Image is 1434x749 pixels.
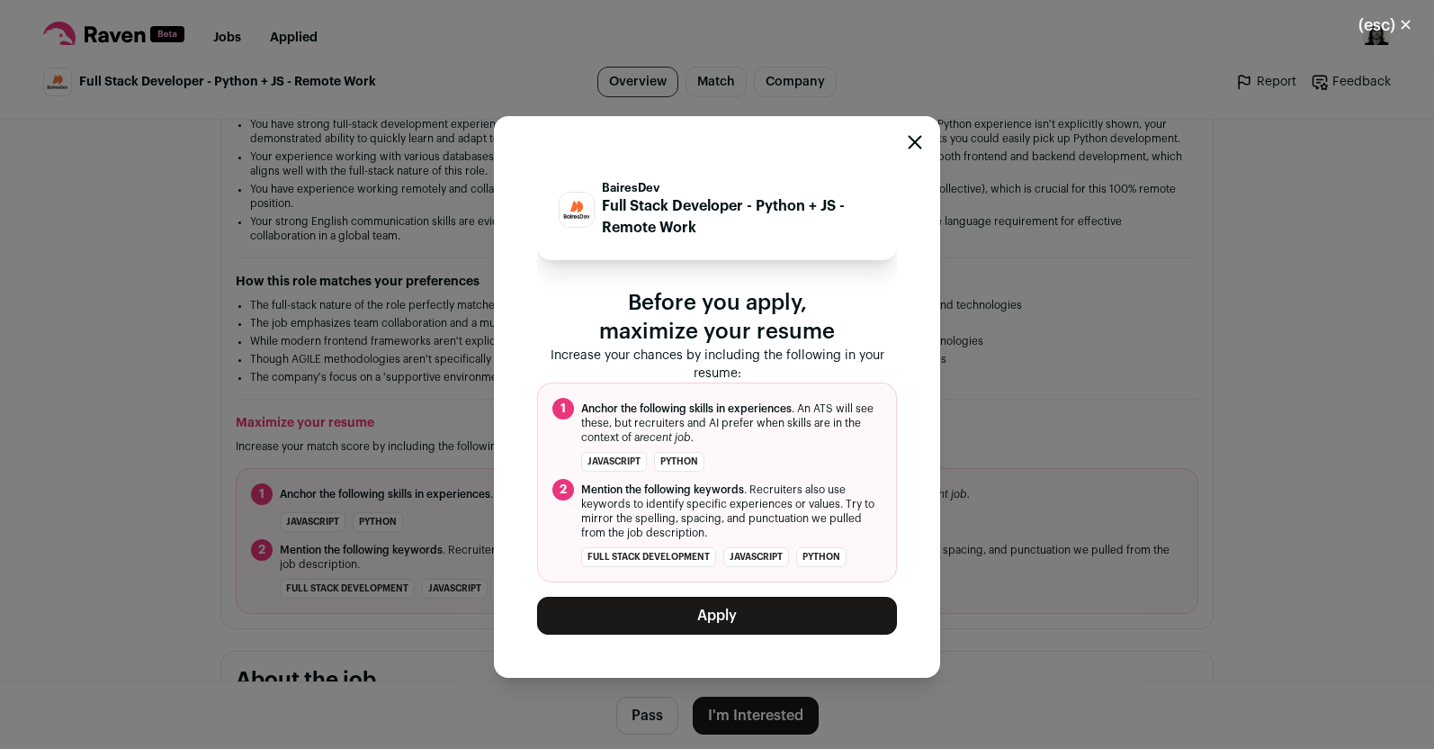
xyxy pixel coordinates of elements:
[581,484,744,495] span: Mention the following keywords
[654,452,704,472] li: Python
[581,402,882,445] span: . An ATS will see these, but recruiters and AI prefer when skills are in the context of a
[581,452,647,472] li: JavaScript
[602,195,875,239] p: Full Stack Developer - Python + JS - Remote Work
[581,403,792,414] span: Anchor the following skills in experiences
[581,483,882,540] span: . Recruiters also use keywords to identify specific experiences or values. Try to mirror the spel...
[908,135,922,149] button: Close modal
[537,597,897,635] button: Apply
[552,398,574,420] span: 1
[796,547,847,567] li: Python
[602,181,875,195] p: BairesDev
[1337,5,1434,45] button: Close modal
[560,193,594,227] img: e2363571c7fbf7a68f90279206cec7428bf095339cdd49f5f0529ed41d45ab3f.jpg
[640,432,694,443] i: recent job.
[552,479,574,501] span: 2
[537,289,897,347] p: Before you apply, maximize your resume
[581,547,716,567] li: full stack development
[723,547,789,567] li: JavaScript
[537,347,897,383] p: Increase your chances by including the following in your resume:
